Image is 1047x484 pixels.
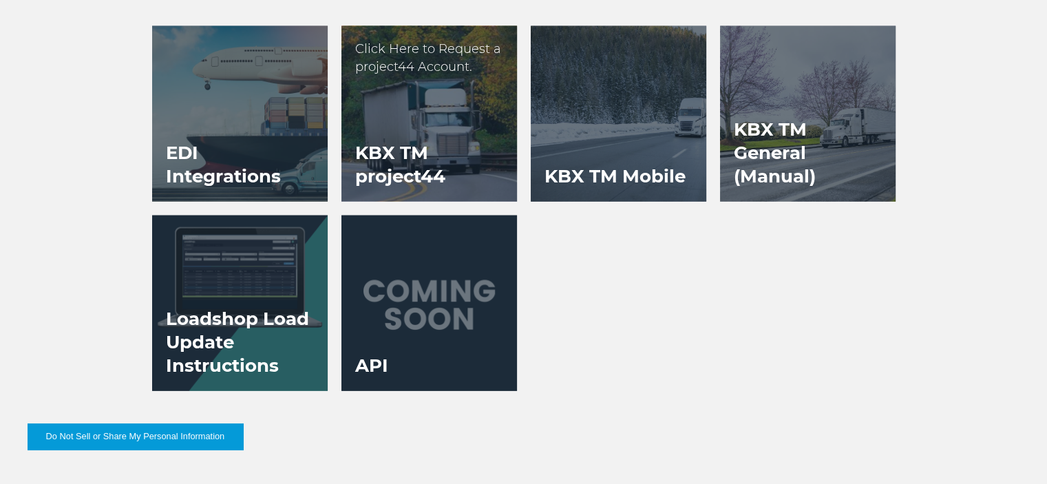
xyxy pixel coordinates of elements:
[720,104,896,202] h3: KBX TM General (Manual)
[152,127,328,202] h3: EDI Integrations
[152,293,328,391] h3: Loadshop Load Update Instructions
[720,26,896,202] a: KBX TM General (Manual)
[341,26,517,202] a: KBX TM project44
[152,215,328,391] a: Loadshop Load Update Instructions
[341,340,402,391] h3: API
[341,127,517,202] h3: KBX TM project44
[152,26,328,202] a: EDI Integrations
[531,26,706,202] a: KBX TM Mobile
[341,215,517,391] a: API
[28,423,243,450] button: Do Not Sell or Share My Personal Information
[531,151,699,202] h3: KBX TM Mobile
[355,40,503,76] p: Click Here to Request a project44 Account.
